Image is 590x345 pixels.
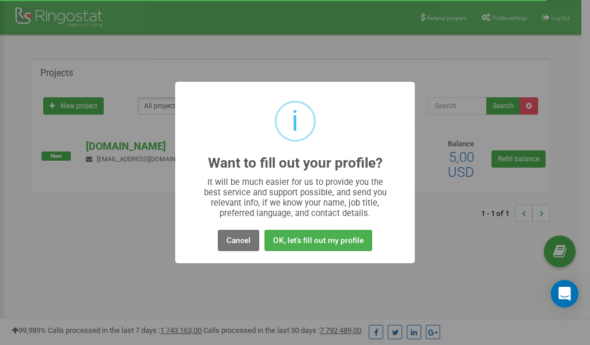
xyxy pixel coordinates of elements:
[198,177,392,218] div: It will be much easier for us to provide you the best service and support possible, and send you ...
[218,230,259,251] button: Cancel
[292,103,298,140] div: i
[208,156,383,171] h2: Want to fill out your profile?
[551,280,578,308] div: Open Intercom Messenger
[264,230,372,251] button: OK, let's fill out my profile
